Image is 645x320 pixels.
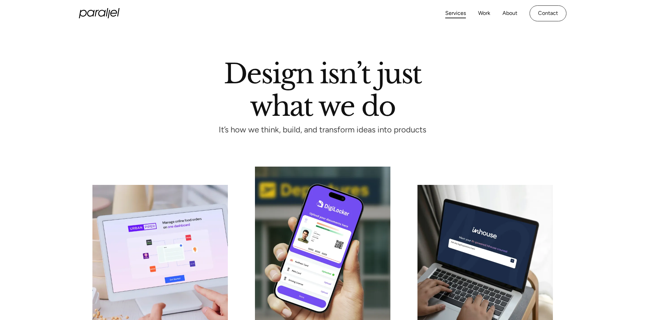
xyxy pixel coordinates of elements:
[502,8,517,18] a: About
[207,127,439,133] p: It’s how we think, build, and transform ideas into products
[79,8,120,18] a: home
[445,8,466,18] a: Services
[478,8,490,18] a: Work
[224,61,422,116] h1: Design isn’t just what we do
[530,5,566,21] a: Contact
